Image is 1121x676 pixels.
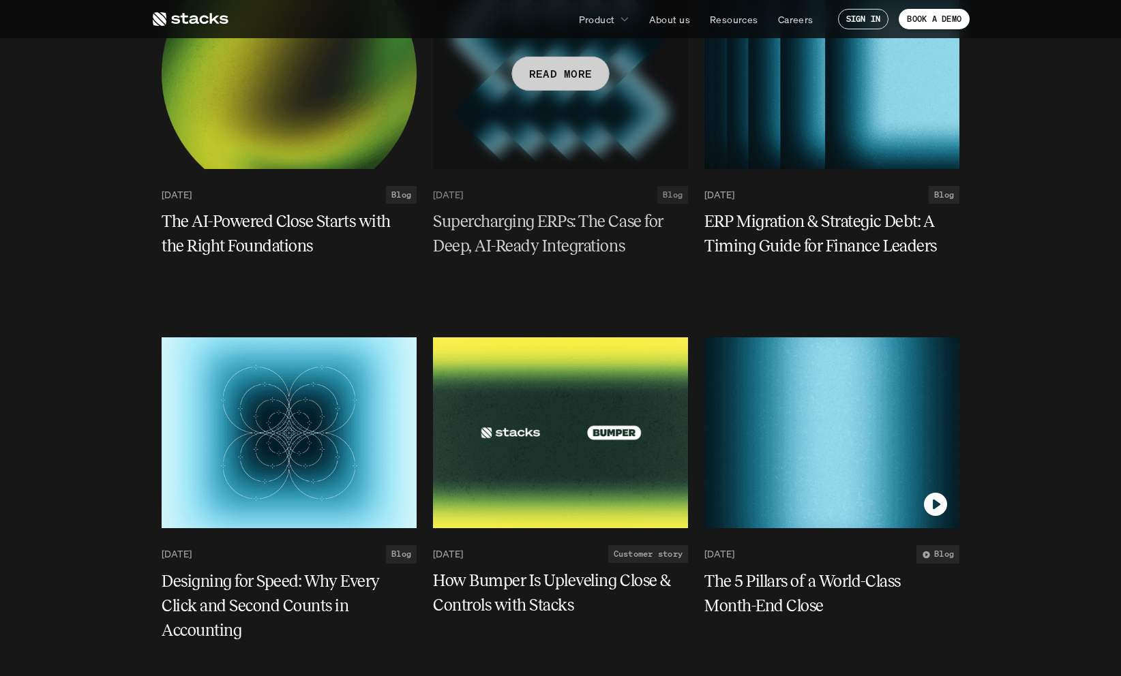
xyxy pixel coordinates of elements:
h2: Blog [663,190,683,200]
a: ERP Migration & Strategic Debt: A Timing Guide for Finance Leaders [704,209,959,258]
p: [DATE] [162,189,192,201]
p: [DATE] [704,189,734,201]
p: Product [579,12,615,27]
a: [DATE]Blog [704,186,959,204]
a: [DATE]Blog [704,545,959,563]
a: How Bumper Is Upleveling Close & Controls with Stacks [433,569,688,618]
a: About us [641,7,698,31]
p: READ MORE [529,64,593,84]
p: [DATE] [704,549,734,560]
a: Privacy Policy [205,61,263,72]
p: SIGN IN [846,14,881,24]
p: [DATE] [433,189,463,201]
a: SIGN IN [838,9,889,29]
h5: Supercharging ERPs: The Case for Deep, AI-Ready Integrations [433,209,672,258]
h5: The 5 Pillars of a World-Class Month-End Close [704,569,943,618]
h2: Blog [391,549,411,559]
a: [DATE]Customer story [433,545,688,563]
p: [DATE] [433,549,463,560]
h2: Blog [934,549,954,559]
p: [DATE] [162,549,192,560]
p: About us [649,12,690,27]
a: Supercharging ERPs: The Case for Deep, AI-Ready Integrations [433,209,688,258]
a: BOOK A DEMO [899,9,970,29]
h2: Customer story [614,549,683,559]
a: [DATE]Blog [433,186,688,204]
p: Resources [710,12,758,27]
h5: ERP Migration & Strategic Debt: A Timing Guide for Finance Leaders [704,209,943,258]
h5: Designing for Speed: Why Every Click and Second Counts in Accounting [162,569,400,643]
a: [DATE]Blog [162,545,417,563]
h2: Blog [934,190,954,200]
h5: The AI-Powered Close Starts with the Right Foundations [162,209,400,258]
a: The 5 Pillars of a World-Class Month-End Close [704,569,959,618]
a: Careers [770,7,822,31]
a: Designing for Speed: Why Every Click and Second Counts in Accounting [162,569,417,643]
h2: Blog [391,190,411,200]
a: The AI-Powered Close Starts with the Right Foundations [162,209,417,258]
h5: How Bumper Is Upleveling Close & Controls with Stacks [433,569,672,618]
a: Resources [702,7,766,31]
p: BOOK A DEMO [907,14,961,24]
p: Careers [778,12,813,27]
a: [DATE]Blog [162,186,417,204]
